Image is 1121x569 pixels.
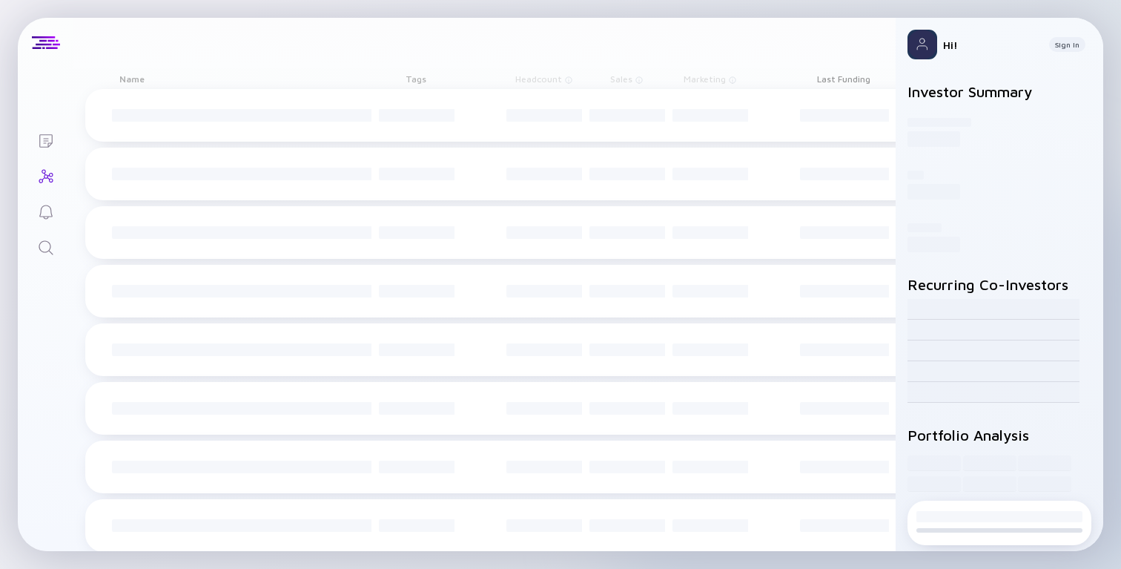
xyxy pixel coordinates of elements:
button: Sign In [1049,37,1085,52]
div: Name [108,68,374,89]
a: Reminders [18,193,73,228]
img: Profile Picture [907,30,937,59]
h2: Portfolio Analysis [907,427,1091,444]
span: Sales [610,73,632,85]
div: Tags [374,68,457,89]
a: Search [18,228,73,264]
h2: Investor Summary [907,83,1091,100]
span: Marketing [684,73,726,85]
span: Headcount [515,73,562,85]
h2: Recurring Co-Investors [907,276,1091,293]
a: Lists [18,122,73,157]
span: Last Funding [817,73,870,85]
div: Hi! [943,39,1037,51]
a: Investor Map [18,157,73,193]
